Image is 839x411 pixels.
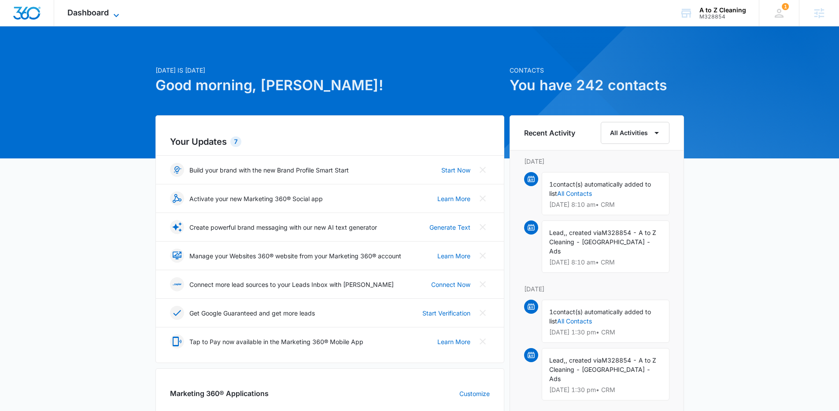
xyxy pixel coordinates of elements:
[437,337,470,346] a: Learn More
[549,229,565,236] span: Lead,
[557,317,592,325] a: All Contacts
[189,165,349,175] p: Build your brand with the new Brand Profile Smart Start
[549,180,651,197] span: contact(s) automatically added to list
[549,229,656,255] span: M328854 - A to Z Cleaning - [GEOGRAPHIC_DATA] - Ads
[429,223,470,232] a: Generate Text
[476,249,490,263] button: Close
[170,388,269,399] h2: Marketing 360® Applications
[524,284,669,294] p: [DATE]
[437,251,470,261] a: Learn More
[549,308,651,325] span: contact(s) automatically added to list
[67,8,109,17] span: Dashboard
[549,308,553,316] span: 1
[601,122,669,144] button: All Activities
[170,135,490,148] h2: Your Updates
[557,190,592,197] a: All Contacts
[476,306,490,320] button: Close
[549,202,662,208] p: [DATE] 8:10 am • CRM
[476,191,490,205] button: Close
[422,308,470,318] a: Start Verification
[565,229,602,236] span: , created via
[189,280,394,289] p: Connect more lead sources to your Leads Inbox with [PERSON_NAME]
[476,220,490,234] button: Close
[476,163,490,177] button: Close
[155,75,504,96] h1: Good morning, [PERSON_NAME]!
[524,128,575,138] h6: Recent Activity
[782,3,789,10] div: notifications count
[510,66,684,75] p: Contacts
[230,136,241,147] div: 7
[549,180,553,188] span: 1
[549,329,662,335] p: [DATE] 1:30 pm • CRM
[155,66,504,75] p: [DATE] is [DATE]
[459,389,490,398] a: Customize
[565,356,602,364] span: , created via
[437,194,470,203] a: Learn More
[782,3,789,10] span: 1
[189,251,401,261] p: Manage your Websites 360® website from your Marketing 360® account
[189,308,315,318] p: Get Google Guaranteed and get more leads
[549,387,662,393] p: [DATE] 1:30 pm • CRM
[510,75,684,96] h1: You have 242 contacts
[431,280,470,289] a: Connect Now
[549,259,662,265] p: [DATE] 8:10 am • CRM
[441,165,470,175] a: Start Now
[189,223,377,232] p: Create powerful brand messaging with our new AI text generator
[476,277,490,291] button: Close
[524,157,669,166] p: [DATE]
[476,334,490,349] button: Close
[549,356,565,364] span: Lead,
[189,337,363,346] p: Tap to Pay now available in the Marketing 360® Mobile App
[699,14,746,20] div: account id
[549,356,656,382] span: M328854 - A to Z Cleaning - [GEOGRAPHIC_DATA] - Ads
[189,194,323,203] p: Activate your new Marketing 360® Social app
[699,7,746,14] div: account name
